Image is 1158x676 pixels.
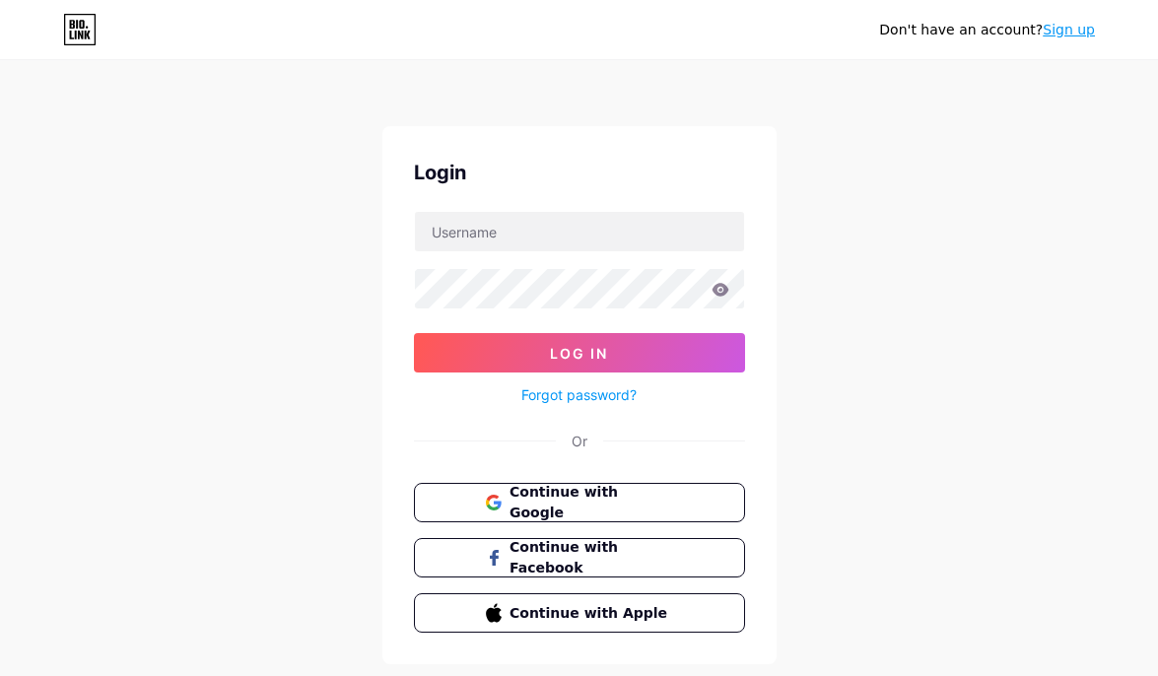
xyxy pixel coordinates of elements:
div: Login [414,158,745,187]
div: Don't have an account? [879,20,1095,40]
a: Sign up [1043,22,1095,37]
span: Continue with Facebook [510,537,672,578]
button: Log In [414,333,745,372]
span: Continue with Apple [510,603,672,624]
span: Continue with Google [510,482,672,523]
div: Or [572,431,587,451]
button: Continue with Apple [414,593,745,633]
span: Log In [550,345,608,362]
button: Continue with Google [414,483,745,522]
a: Forgot password? [521,384,637,405]
input: Username [415,212,744,251]
button: Continue with Facebook [414,538,745,577]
